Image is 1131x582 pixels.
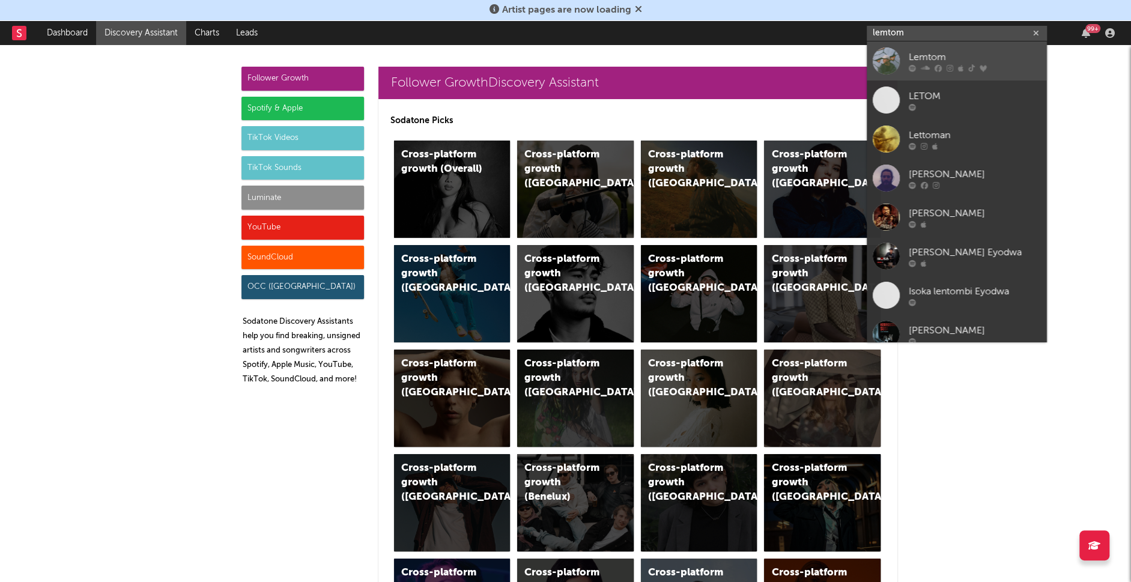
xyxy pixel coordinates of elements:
[228,21,266,45] a: Leads
[517,141,634,238] a: Cross-platform growth ([GEOGRAPHIC_DATA])
[771,357,853,400] div: Cross-platform growth ([GEOGRAPHIC_DATA])
[1082,28,1090,38] button: 99+
[241,67,364,91] div: Follower Growth
[241,156,364,180] div: TikTok Sounds
[1085,24,1100,33] div: 99 +
[241,186,364,210] div: Luminate
[867,237,1047,276] a: [PERSON_NAME] Eyodwa
[241,216,364,240] div: YouTube
[401,357,483,400] div: Cross-platform growth ([GEOGRAPHIC_DATA])
[867,26,1047,41] input: Search for artists
[771,148,853,191] div: Cross-platform growth ([GEOGRAPHIC_DATA])
[764,454,881,551] a: Cross-platform growth ([GEOGRAPHIC_DATA])
[648,461,730,505] div: Cross-platform growth ([GEOGRAPHIC_DATA])
[909,50,1041,65] div: Lemtom
[524,148,606,191] div: Cross-platform growth ([GEOGRAPHIC_DATA])
[909,207,1041,221] div: [PERSON_NAME]
[641,350,757,447] a: Cross-platform growth ([GEOGRAPHIC_DATA])
[38,21,96,45] a: Dashboard
[378,67,897,99] a: Follower GrowthDiscovery Assistant
[867,198,1047,237] a: [PERSON_NAME]
[390,114,885,128] p: Sodatone Picks
[764,350,881,447] a: Cross-platform growth ([GEOGRAPHIC_DATA])
[186,21,228,45] a: Charts
[867,80,1047,120] a: LETOM
[524,357,606,400] div: Cross-platform growth ([GEOGRAPHIC_DATA])
[635,5,642,15] span: Dismiss
[394,141,511,238] a: Cross-platform growth (Overall)
[867,159,1047,198] a: [PERSON_NAME]
[243,315,364,387] p: Sodatone Discovery Assistants help you find breaking, unsigned artists and songwriters across Spo...
[524,461,606,505] div: Cross-platform growth (Benelux)
[524,252,606,296] div: Cross-platform growth ([GEOGRAPHIC_DATA])
[641,141,757,238] a: Cross-platform growth ([GEOGRAPHIC_DATA])
[909,285,1041,299] div: Isoka lentombi Eyodwa
[909,168,1041,182] div: [PERSON_NAME]
[764,141,881,238] a: Cross-platform growth ([GEOGRAPHIC_DATA])
[517,454,634,551] a: Cross-platform growth (Benelux)
[909,324,1041,338] div: [PERSON_NAME]
[502,5,631,15] span: Artist pages are now loading
[394,454,511,551] a: Cross-platform growth ([GEOGRAPHIC_DATA])
[641,245,757,342] a: Cross-platform growth ([GEOGRAPHIC_DATA]/GSA)
[867,120,1047,159] a: Lettoman
[867,276,1047,315] a: Isoka lentombi Eyodwa
[909,246,1041,260] div: [PERSON_NAME] Eyodwa
[394,350,511,447] a: Cross-platform growth ([GEOGRAPHIC_DATA])
[867,41,1047,80] a: Lemtom
[909,129,1041,143] div: Lettoman
[241,97,364,121] div: Spotify & Apple
[401,252,483,296] div: Cross-platform growth ([GEOGRAPHIC_DATA])
[517,350,634,447] a: Cross-platform growth ([GEOGRAPHIC_DATA])
[771,461,853,505] div: Cross-platform growth ([GEOGRAPHIC_DATA])
[764,245,881,342] a: Cross-platform growth ([GEOGRAPHIC_DATA])
[96,21,186,45] a: Discovery Assistant
[648,252,730,296] div: Cross-platform growth ([GEOGRAPHIC_DATA]/GSA)
[648,357,730,400] div: Cross-platform growth ([GEOGRAPHIC_DATA])
[241,275,364,299] div: OCC ([GEOGRAPHIC_DATA])
[648,148,730,191] div: Cross-platform growth ([GEOGRAPHIC_DATA])
[241,246,364,270] div: SoundCloud
[909,89,1041,104] div: LETOM
[401,461,483,505] div: Cross-platform growth ([GEOGRAPHIC_DATA])
[517,245,634,342] a: Cross-platform growth ([GEOGRAPHIC_DATA])
[401,148,483,177] div: Cross-platform growth (Overall)
[867,315,1047,354] a: [PERSON_NAME]
[641,454,757,551] a: Cross-platform growth ([GEOGRAPHIC_DATA])
[241,126,364,150] div: TikTok Videos
[771,252,853,296] div: Cross-platform growth ([GEOGRAPHIC_DATA])
[394,245,511,342] a: Cross-platform growth ([GEOGRAPHIC_DATA])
